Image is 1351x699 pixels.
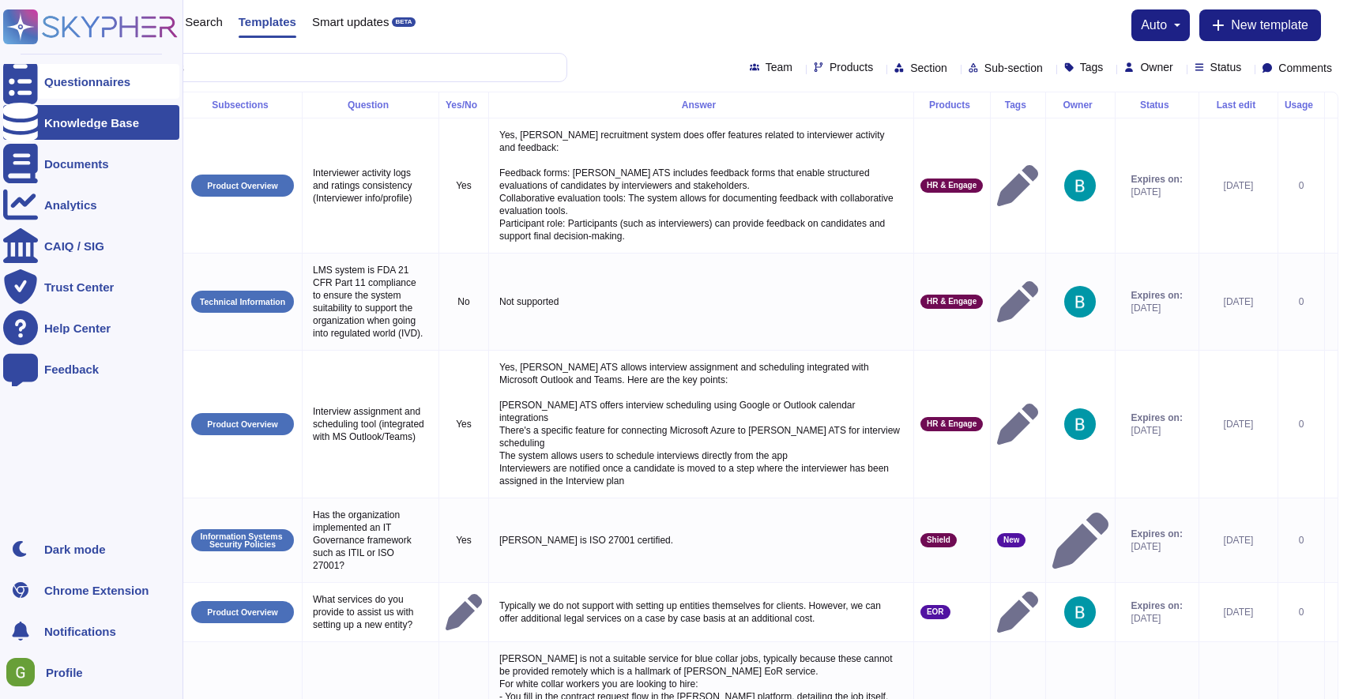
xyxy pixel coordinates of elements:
div: Feedback [44,363,99,375]
p: Typically we do not support with setting up entities themselves for clients. However, we can offe... [495,596,907,629]
span: Smart updates [312,16,389,28]
div: Questionnaires [44,76,130,88]
p: Interviewer activity logs and ratings consistency (Interviewer info/profile) [309,163,432,209]
button: New template [1199,9,1321,41]
a: Trust Center [3,269,179,304]
div: Tags [997,100,1039,110]
div: Chrome Extension [44,584,149,596]
span: Comments [1278,62,1332,73]
span: [DATE] [1131,302,1183,314]
div: Yes/No [446,100,482,110]
a: Questionnaires [3,64,179,99]
div: Analytics [44,199,97,211]
span: Team [766,62,792,73]
span: HR & Engage [927,420,977,428]
span: New template [1231,19,1308,32]
span: Notifications [44,626,116,637]
div: Usage [1285,100,1318,110]
div: Help Center [44,322,111,334]
div: Owner [1052,100,1108,110]
p: Yes [446,418,482,430]
p: Yes, [PERSON_NAME] recruitment system does offer features related to interviewer activity and fee... [495,125,907,246]
p: Product Overview [207,608,277,617]
div: [DATE] [1206,606,1271,618]
span: Owner [1140,62,1172,73]
a: Chrome Extension [3,573,179,607]
img: user [1064,408,1096,440]
p: Interview assignment and scheduling tool (integrated with MS Outlook/Teams) [309,401,432,447]
p: What services do you provide to assist us with setting up a new entity? [309,589,432,635]
span: Shield [927,536,950,544]
span: [DATE] [1131,186,1183,198]
div: 0 [1285,295,1318,308]
div: Documents [44,158,109,170]
a: CAIQ / SIG [3,228,179,263]
div: CAIQ / SIG [44,240,104,252]
span: HR & Engage [927,298,977,306]
img: user [1064,286,1096,318]
p: Yes [446,534,482,547]
img: user [6,658,35,686]
span: Templates [239,16,296,28]
p: Product Overview [207,182,277,190]
div: Status [1122,100,1192,110]
span: New [1003,536,1020,544]
span: Expires on: [1131,599,1183,612]
div: 0 [1285,179,1318,192]
span: Products [830,62,873,73]
p: [PERSON_NAME] is ISO 27001 certified. [495,530,907,551]
p: Product Overview [207,420,277,429]
div: 0 [1285,606,1318,618]
p: Yes, [PERSON_NAME] ATS allows interview assignment and scheduling integrated with Microsoft Outlo... [495,357,907,491]
img: user [1064,596,1096,628]
span: Expires on: [1131,289,1183,302]
img: user [1064,170,1096,201]
button: auto [1141,19,1180,32]
div: [DATE] [1206,418,1271,430]
span: [DATE] [1131,424,1183,437]
a: Feedback [3,351,179,386]
div: 0 [1285,534,1318,547]
div: [DATE] [1206,534,1271,547]
p: Information Systems Security Policies [197,532,288,549]
span: [DATE] [1131,540,1183,553]
span: Status [1210,62,1242,73]
div: Products [920,100,984,110]
span: Profile [46,667,83,678]
p: No [446,295,482,308]
div: Answer [495,100,907,110]
div: BETA [392,17,415,27]
span: auto [1141,19,1167,32]
span: EOR [927,608,944,616]
div: [DATE] [1206,179,1271,192]
span: Expires on: [1131,528,1183,540]
p: Not supported [495,291,907,312]
span: Expires on: [1131,173,1183,186]
div: Trust Center [44,281,114,293]
div: Subsections [190,100,295,110]
div: [DATE] [1206,295,1271,308]
span: Section [910,62,947,73]
button: user [3,655,46,690]
p: Technical Information [200,298,285,306]
p: LMS system is FDA 21 CFR Part 11 compliance to ensure the system suitability to support the organ... [309,260,432,344]
input: Search by keywords [62,54,566,81]
span: Sub-section [984,62,1043,73]
span: Search [185,16,223,28]
a: Analytics [3,187,179,222]
a: Documents [3,146,179,181]
span: [DATE] [1131,612,1183,625]
div: Last edit [1206,100,1271,110]
div: Question [309,100,432,110]
div: Dark mode [44,543,106,555]
span: Expires on: [1131,412,1183,424]
a: Knowledge Base [3,105,179,140]
p: Yes [446,179,482,192]
span: Tags [1080,62,1104,73]
p: Has the organization implemented an IT Governance framework such as ITIL or ISO 27001? [309,505,432,576]
div: Knowledge Base [44,117,139,129]
a: Help Center [3,310,179,345]
div: 0 [1285,418,1318,430]
span: HR & Engage [927,182,977,190]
